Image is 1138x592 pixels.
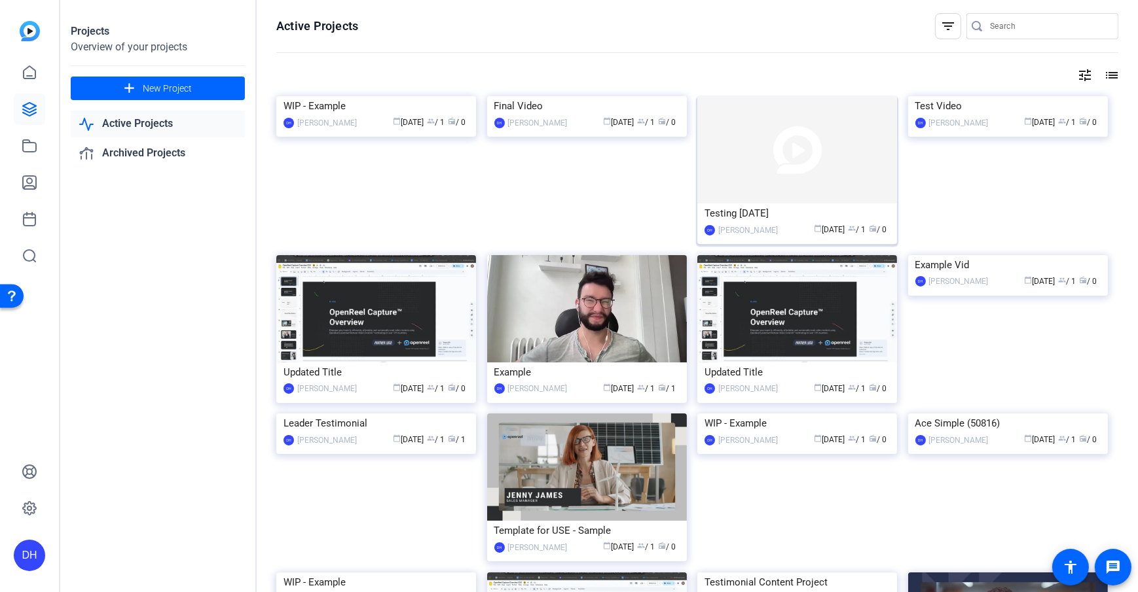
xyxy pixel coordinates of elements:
[448,383,456,391] span: radio
[284,96,469,116] div: WIP - Example
[638,383,646,391] span: group
[1080,118,1097,127] span: / 0
[659,542,667,549] span: radio
[71,111,245,137] a: Active Projects
[427,117,435,125] span: group
[814,434,822,442] span: calendar_today
[869,434,877,442] span: radio
[1059,117,1067,125] span: group
[494,96,680,116] div: Final Video
[638,542,646,549] span: group
[71,77,245,100] button: New Project
[848,384,866,393] span: / 1
[1025,117,1033,125] span: calendar_today
[1080,435,1097,444] span: / 0
[869,383,877,391] span: radio
[20,21,40,41] img: blue-gradient.svg
[604,542,612,549] span: calendar_today
[427,434,435,442] span: group
[1077,67,1093,83] mat-icon: tune
[448,118,466,127] span: / 0
[1080,277,1097,286] span: / 0
[990,18,1108,34] input: Search
[604,118,634,127] span: [DATE]
[718,434,778,447] div: [PERSON_NAME]
[427,118,445,127] span: / 1
[915,413,1101,433] div: Ace Simple (50816)
[284,383,294,394] div: DH
[448,117,456,125] span: radio
[638,542,655,551] span: / 1
[508,541,568,554] div: [PERSON_NAME]
[940,18,956,34] mat-icon: filter_list
[1025,276,1033,284] span: calendar_today
[869,225,887,234] span: / 0
[705,225,715,235] div: DH
[1080,434,1088,442] span: radio
[448,434,456,442] span: radio
[494,542,505,553] div: DH
[494,362,680,382] div: Example
[1103,67,1118,83] mat-icon: list
[915,435,926,445] div: DH
[1059,277,1076,286] span: / 1
[848,435,866,444] span: / 1
[814,224,822,232] span: calendar_today
[1059,276,1067,284] span: group
[427,383,435,391] span: group
[297,116,357,130] div: [PERSON_NAME]
[448,384,466,393] span: / 0
[1025,434,1033,442] span: calendar_today
[393,383,401,391] span: calendar_today
[848,434,856,442] span: group
[814,384,845,393] span: [DATE]
[848,225,866,234] span: / 1
[869,224,877,232] span: radio
[705,572,890,592] div: Testimonial Content Project
[718,224,778,237] div: [PERSON_NAME]
[297,434,357,447] div: [PERSON_NAME]
[638,118,655,127] span: / 1
[427,435,445,444] span: / 1
[494,521,680,540] div: Template for USE - Sample
[848,224,856,232] span: group
[121,80,138,97] mat-icon: add
[638,117,646,125] span: group
[659,117,667,125] span: radio
[508,382,568,395] div: [PERSON_NAME]
[915,118,926,128] div: DH
[508,116,568,130] div: [PERSON_NAME]
[393,435,424,444] span: [DATE]
[915,276,926,287] div: DH
[1059,118,1076,127] span: / 1
[284,572,469,592] div: WIP - Example
[1080,117,1088,125] span: radio
[915,96,1101,116] div: Test Video
[604,384,634,393] span: [DATE]
[659,542,676,551] span: / 0
[1059,434,1067,442] span: group
[848,383,856,391] span: group
[659,384,676,393] span: / 1
[869,435,887,444] span: / 0
[393,117,401,125] span: calendar_today
[705,383,715,394] div: DH
[604,117,612,125] span: calendar_today
[71,39,245,55] div: Overview of your projects
[143,82,192,96] span: New Project
[71,140,245,167] a: Archived Projects
[284,118,294,128] div: DH
[705,435,715,445] div: DH
[814,383,822,391] span: calendar_today
[638,384,655,393] span: / 1
[393,118,424,127] span: [DATE]
[929,116,989,130] div: [PERSON_NAME]
[718,382,778,395] div: [PERSON_NAME]
[276,18,358,34] h1: Active Projects
[705,413,890,433] div: WIP - Example
[604,383,612,391] span: calendar_today
[915,255,1101,275] div: Example Vid
[284,362,469,382] div: Updated Title
[448,435,466,444] span: / 1
[1105,559,1121,575] mat-icon: message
